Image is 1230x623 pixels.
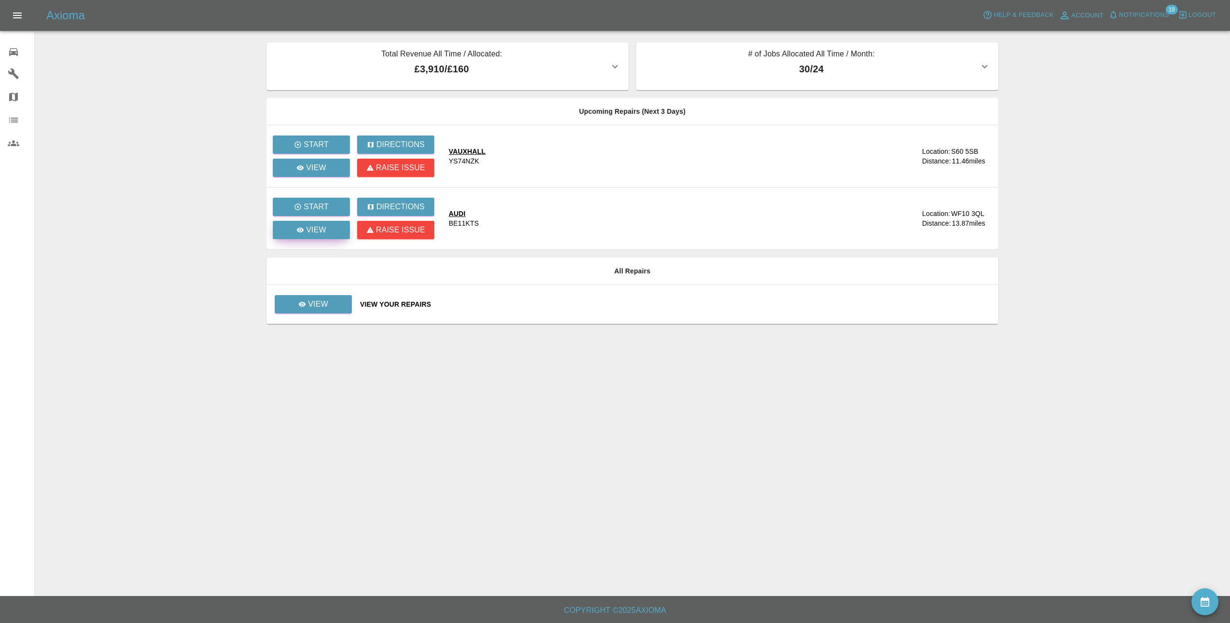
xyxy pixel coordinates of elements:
[980,8,1056,23] button: Help & Feedback
[274,62,609,76] p: £3,910 / £160
[376,139,425,150] p: Directions
[306,162,326,174] p: View
[6,4,29,27] button: Open drawer
[644,62,979,76] p: 30 / 24
[274,48,609,62] p: Total Revenue All Time / Allocated:
[357,221,434,239] button: Raise issue
[1165,5,1177,14] span: 19
[449,209,479,218] div: AUDI
[267,42,628,90] button: Total Revenue All Time / Allocated:£3,910/£160
[449,147,485,156] div: VAUXHALL
[449,209,872,228] a: AUDIBE11KTS
[267,257,998,285] th: All Repairs
[922,147,950,156] div: Location:
[644,48,979,62] p: # of Jobs Allocated All Time / Month:
[449,147,872,166] a: VAUXHALLYS74NZK
[357,135,434,154] button: Directions
[308,298,328,310] p: View
[1189,10,1216,21] span: Logout
[275,295,352,313] a: View
[376,224,425,236] p: Raise issue
[357,198,434,216] button: Directions
[922,218,951,228] div: Distance:
[1056,8,1106,23] a: Account
[306,224,326,236] p: View
[951,147,978,156] div: S60 5SB
[273,159,350,177] a: View
[952,218,990,228] div: 13.87 miles
[1071,10,1104,21] span: Account
[951,209,984,218] div: WF10 3QL
[304,201,329,213] p: Start
[360,299,990,309] a: View Your Repairs
[922,156,951,166] div: Distance:
[880,209,990,228] a: Location:WF10 3QLDistance:13.87miles
[1119,10,1169,21] span: Notifications
[273,221,350,239] a: View
[993,10,1054,21] span: Help & Feedback
[46,8,85,23] h5: Axioma
[1191,588,1218,615] button: availability
[1176,8,1218,23] button: Logout
[376,201,425,213] p: Directions
[880,147,990,166] a: Location:S60 5SBDistance:11.46miles
[376,162,425,174] p: Raise issue
[357,159,434,177] button: Raise issue
[449,156,479,166] div: YS74NZK
[952,156,990,166] div: 11.46 miles
[636,42,998,90] button: # of Jobs Allocated All Time / Month:30/24
[267,98,998,125] th: Upcoming Repairs (Next 3 Days)
[1106,8,1172,23] button: Notifications
[922,209,950,218] div: Location:
[304,139,329,150] p: Start
[273,135,350,154] button: Start
[449,218,479,228] div: BE11KTS
[274,300,352,308] a: View
[8,604,1222,617] h6: Copyright © 2025 Axioma
[273,198,350,216] button: Start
